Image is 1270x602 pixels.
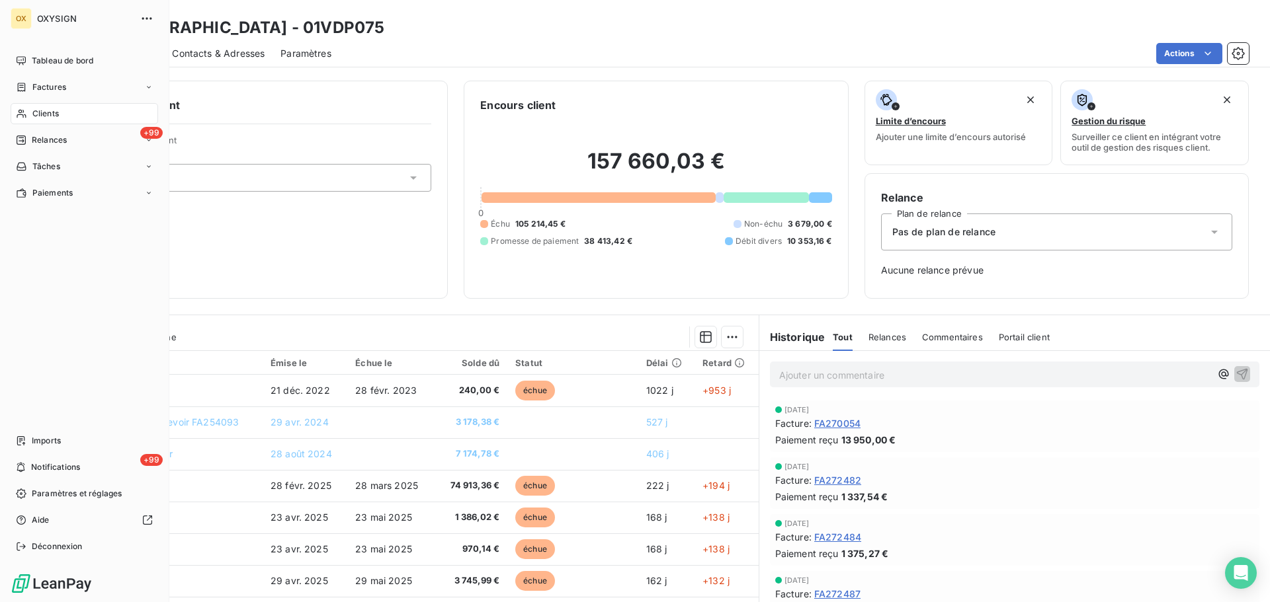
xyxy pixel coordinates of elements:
[32,161,60,172] span: Tâches
[876,116,946,126] span: Limite d’encours
[702,357,751,368] div: Retard
[784,519,810,527] span: [DATE]
[515,381,555,400] span: échue
[271,357,339,368] div: Émise le
[646,448,669,459] span: 406 j
[702,511,730,523] span: +138 j
[11,509,158,531] a: Aide
[442,543,500,556] span: 970,14 €
[271,511,328,523] span: 23 avr. 2025
[759,329,825,345] h6: Historique
[784,463,810,470] span: [DATE]
[491,235,579,247] span: Promesse de paiement
[775,530,812,544] span: Facture :
[442,574,500,587] span: 3 745,99 €
[515,508,555,527] span: échue
[442,447,500,461] span: 7 174,78 €
[736,235,782,247] span: Débit divers
[480,97,556,113] h6: Encours client
[442,357,500,368] div: Solde dû
[646,385,673,396] span: 1022 j
[881,264,1232,277] span: Aucune relance prévue
[784,576,810,584] span: [DATE]
[775,433,839,447] span: Paiement reçu
[271,448,332,459] span: 28 août 2024
[140,454,163,466] span: +99
[442,511,500,524] span: 1 386,02 €
[271,385,330,396] span: 21 déc. 2022
[32,435,61,447] span: Imports
[491,218,510,230] span: Échu
[32,488,122,500] span: Paramètres et réglages
[881,190,1232,206] h6: Relance
[787,235,832,247] span: 10 353,16 €
[775,587,812,601] span: Facture :
[442,416,500,429] span: 3 178,38 €
[11,8,32,29] div: OX
[11,573,93,594] img: Logo LeanPay
[584,235,632,247] span: 38 413,42 €
[95,357,255,369] div: Référence
[702,543,730,554] span: +138 j
[784,406,810,414] span: [DATE]
[646,480,669,491] span: 222 j
[865,81,1053,165] button: Limite d’encoursAjouter une limite d’encours autorisé
[775,490,839,504] span: Paiement reçu
[775,416,812,430] span: Facture :
[814,416,861,430] span: FA270054
[442,384,500,397] span: 240,00 €
[841,433,896,447] span: 13 950,00 €
[999,332,1050,342] span: Portail client
[646,543,667,554] span: 168 j
[355,385,417,396] span: 28 févr. 2023
[32,81,66,93] span: Factures
[868,332,906,342] span: Relances
[775,473,812,487] span: Facture :
[515,218,566,230] span: 105 214,45 €
[32,541,83,552] span: Déconnexion
[515,357,630,368] div: Statut
[355,357,425,368] div: Échue le
[744,218,783,230] span: Non-échu
[515,571,555,591] span: échue
[775,546,839,560] span: Paiement reçu
[31,461,80,473] span: Notifications
[876,132,1026,142] span: Ajouter une limite d’encours autorisé
[515,476,555,496] span: échue
[646,357,687,368] div: Délai
[646,511,667,523] span: 168 j
[1072,116,1146,126] span: Gestion du risque
[515,539,555,559] span: échue
[32,514,50,526] span: Aide
[814,473,861,487] span: FA272482
[271,480,331,491] span: 28 févr. 2025
[355,511,412,523] span: 23 mai 2025
[271,543,328,554] span: 23 avr. 2025
[32,187,73,199] span: Paiements
[814,587,861,601] span: FA272487
[442,479,500,492] span: 74 913,36 €
[646,416,668,428] span: 527 j
[892,225,995,239] span: Pas de plan de relance
[172,47,265,60] span: Contacts & Adresses
[355,543,412,554] span: 23 mai 2025
[32,55,93,67] span: Tableau de bord
[106,135,431,153] span: Propriétés Client
[833,332,853,342] span: Tout
[32,134,67,146] span: Relances
[788,218,832,230] span: 3 679,00 €
[1225,557,1257,589] div: Open Intercom Messenger
[814,530,861,544] span: FA272484
[355,575,412,586] span: 29 mai 2025
[841,546,889,560] span: 1 375,27 €
[271,416,329,428] span: 29 avr. 2024
[478,207,484,218] span: 0
[116,16,384,40] h3: [GEOGRAPHIC_DATA] - 01VDP075
[80,97,431,113] h6: Informations client
[702,385,731,396] span: +953 j
[480,148,831,188] h2: 157 660,03 €
[702,575,730,586] span: +132 j
[140,127,163,139] span: +99
[841,490,888,504] span: 1 337,54 €
[922,332,983,342] span: Commentaires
